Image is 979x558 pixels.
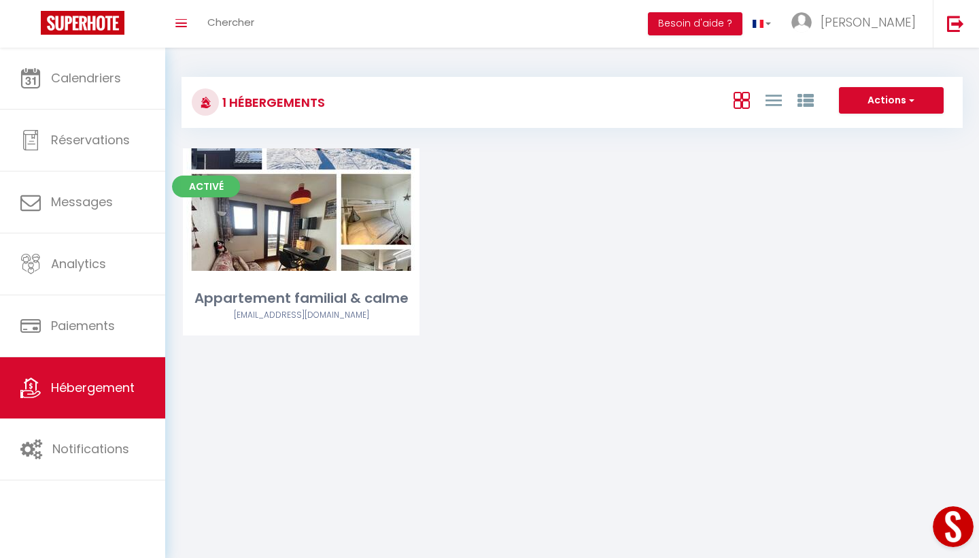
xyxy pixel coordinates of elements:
a: Vue en Liste [766,88,782,111]
img: ... [791,12,812,33]
span: Paiements [51,317,115,334]
span: [PERSON_NAME] [821,14,916,31]
div: Appartement familial & calme [183,288,419,309]
span: Hébergement [51,379,135,396]
h3: 1 Hébergements [219,87,325,118]
span: Analytics [51,255,106,272]
iframe: LiveChat chat widget [922,501,979,558]
a: Editer [260,196,342,223]
span: Messages [51,193,113,210]
img: logout [947,15,964,32]
span: Réservations [51,131,130,148]
div: Airbnb [183,309,419,322]
img: Super Booking [41,11,124,35]
span: Activé [172,176,240,197]
span: Notifications [52,440,129,457]
button: Besoin d'aide ? [648,12,742,35]
button: Actions [839,87,944,114]
a: Vue par Groupe [797,88,814,111]
span: Chercher [207,15,254,29]
span: Calendriers [51,69,121,86]
a: Vue en Box [734,88,750,111]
